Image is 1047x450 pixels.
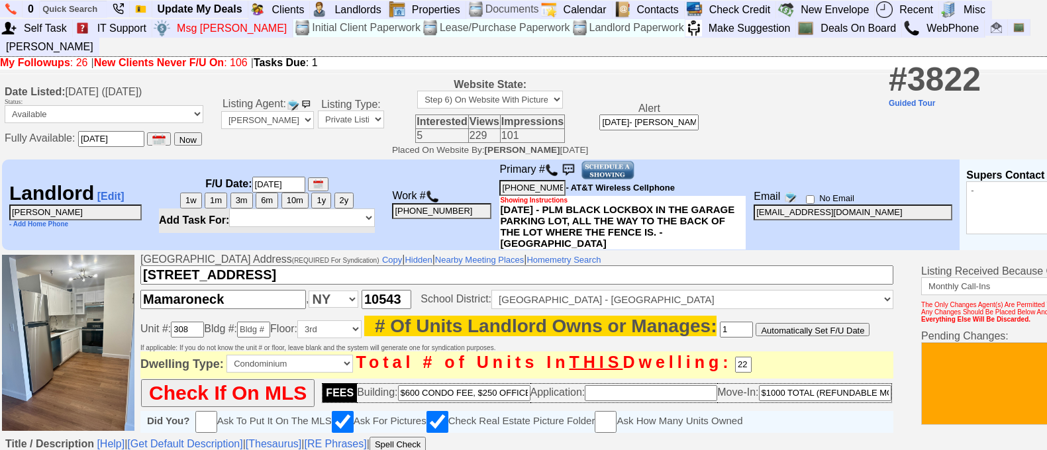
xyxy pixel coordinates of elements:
[382,253,402,265] a: Copy
[2,255,138,431] img: 1f2f3220-eede-4bfa-ae39-ed2a7a60394a.jpeg
[382,255,402,265] font: Copy
[254,57,306,68] b: Tasks Due
[614,1,630,18] img: contact.png
[569,352,623,371] b: THIS
[140,323,364,334] nobr: Unit #: Bldg #: Floor:
[5,98,203,120] nobr: Status:
[558,160,578,180] img: sms.png
[267,1,311,19] a: Clients
[174,132,202,146] button: Now
[326,387,354,398] span: FEES
[4,85,204,130] td: [DATE] ([DATE])
[435,255,524,265] font: Nearby Meeting Places
[127,438,370,449] span: | | |
[304,438,366,449] a: [RE Phrases]
[19,20,73,37] a: Self Task
[598,103,700,130] center: Alert
[876,1,893,18] img: recent.png
[545,163,558,177] img: call.png
[9,182,94,204] b: Landlord
[159,208,375,233] center: Add Task For:
[180,193,202,208] button: 1w
[454,79,526,90] b: Website State:
[405,255,432,265] font: Hidden
[468,128,500,142] td: 229
[313,179,323,189] img: [calendar icon]
[177,22,287,34] font: Msg [PERSON_NAME]
[246,438,301,449] a: [Thesaurus]
[485,145,560,155] b: [PERSON_NAME]
[92,20,152,37] a: IT Support
[147,415,189,426] b: Did You?
[685,20,702,36] img: su2.jpg
[171,322,204,337] input: Unit #
[389,1,405,18] img: properties.png
[256,193,278,208] button: 6m
[581,160,635,180] img: Schedule-a-showing.gif
[1,38,99,56] a: [PERSON_NAME]
[237,322,270,337] input: Bldg #
[921,316,1030,323] b: Everything Else Will Be Discarded.
[230,193,253,208] button: 3m
[140,357,224,370] span: Dwelling Type:
[589,19,685,37] td: Landlord Paperwork
[23,1,40,18] a: 0
[392,145,588,155] small: Placed On Website By: [DATE]
[558,1,613,19] a: Calendar
[5,438,94,449] b: Title / Description
[329,1,387,19] a: Landlords
[797,20,814,36] img: chalkboard.png
[311,1,328,18] img: landlord.png
[40,1,107,17] input: Quick Search
[127,438,242,449] a: [Get Default Description]
[704,1,776,19] a: Check Credit
[97,438,125,449] a: [Help]
[414,293,893,304] span: School District:
[407,1,466,19] a: Properties
[795,1,875,19] a: New Envelope
[806,189,854,204] label: No Email
[147,411,887,433] div: Ask To Put It On The MLS Ask For Pictures Check Real Estate Picture Folder Ask How Many Units Owned
[149,159,385,250] th: F/U Date:
[299,98,313,111] img: sms.png
[334,193,354,208] button: 2y
[172,20,293,37] a: Msg [PERSON_NAME]
[756,323,870,336] button: Automatically Set F/U Date
[311,193,331,208] button: 1y
[74,20,91,36] img: help2.png
[113,3,124,15] img: phone22.png
[94,57,248,68] a: New Clients Never F/U On: 106
[754,190,780,201] span: Email
[286,98,299,111] img: compose_email.png
[468,1,484,18] img: docs.png
[141,379,315,407] input: Check If On MLS
[500,114,564,128] th: Impressions
[439,19,571,37] td: Lease/Purchase Paperwork
[815,20,902,37] a: Deals On Board
[140,290,306,309] input: City
[435,253,524,265] a: Nearby Meeting Places
[416,128,468,142] td: 5
[499,163,544,175] span: Primary #
[889,99,935,108] a: Guided Tour
[392,190,425,201] span: Work #
[783,190,797,203] img: compose_email.png
[311,19,421,37] td: Initial Client Paperwork
[703,20,797,37] a: Make Suggestion
[221,98,314,135] center: Listing Agent:
[249,1,266,18] img: clients.png
[468,114,500,128] th: Views
[1,20,17,36] img: myadd.png
[632,1,685,19] a: Contacts
[5,132,75,144] span: Fully Available:
[500,128,564,142] td: 101
[485,1,540,19] td: Documents
[526,253,601,265] a: Homemetry Search
[889,61,907,98] b: #
[5,86,66,97] b: Date Listed:
[97,191,125,202] a: [Edit]
[1013,22,1024,33] img: chalkboard.png
[356,352,732,371] b: Total # of Units In Dwelling:
[566,183,675,193] font: - AT&T Wireless Cellphone
[205,193,227,208] button: 1m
